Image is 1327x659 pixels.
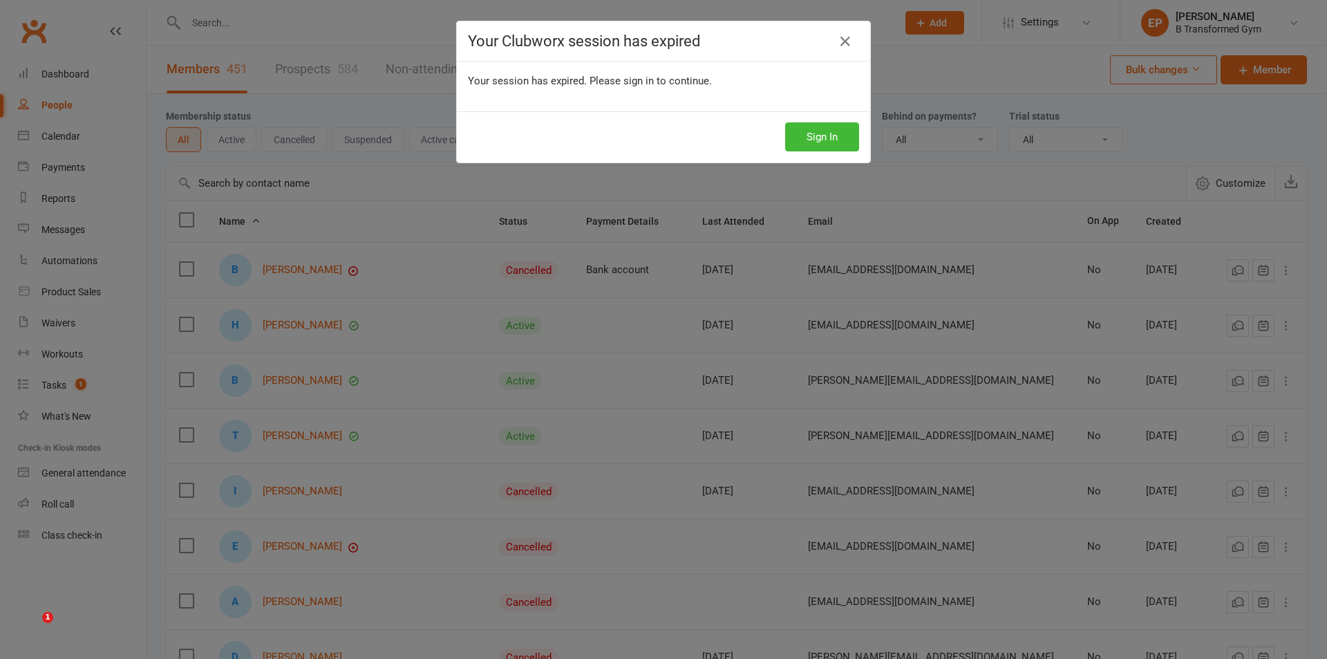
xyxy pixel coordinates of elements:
span: Your session has expired. Please sign in to continue. [468,75,712,87]
a: Close [834,30,856,53]
h4: Your Clubworx session has expired [468,33,859,50]
button: Sign In [785,122,859,151]
span: 1 [42,612,53,623]
iframe: Intercom live chat [14,612,47,645]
